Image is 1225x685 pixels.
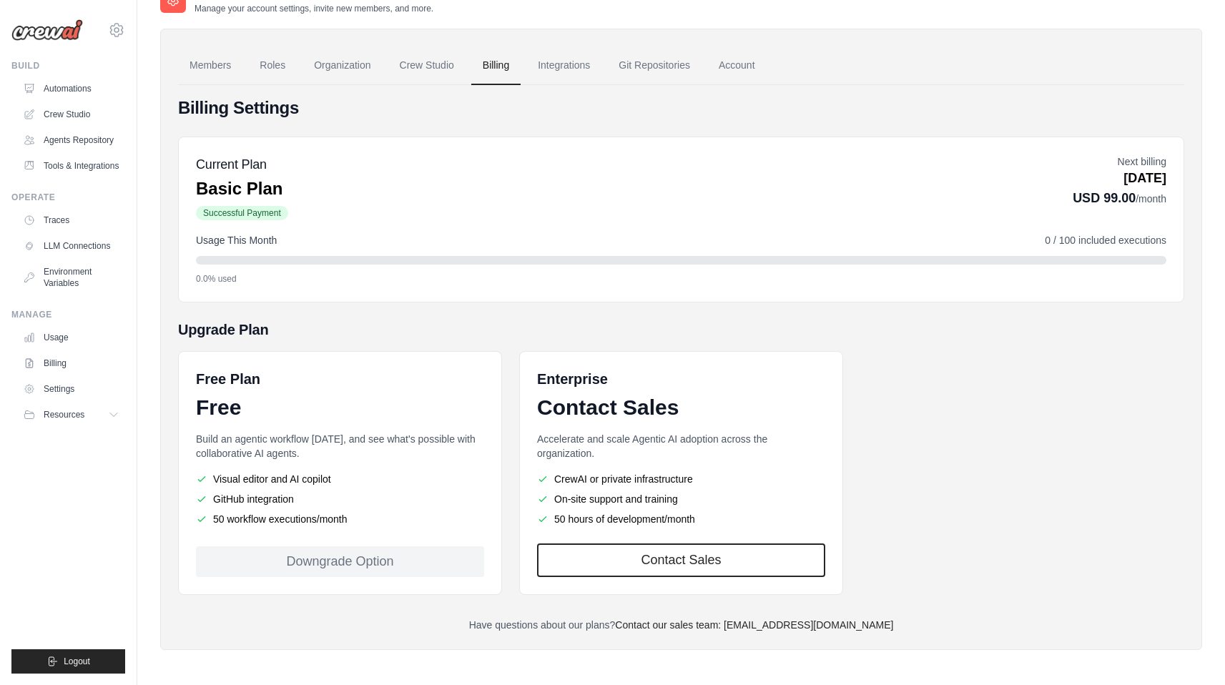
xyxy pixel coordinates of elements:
[196,432,484,460] p: Build an agentic workflow [DATE], and see what's possible with collaborative AI agents.
[1073,154,1166,169] p: Next billing
[178,46,242,85] a: Members
[471,46,521,85] a: Billing
[196,154,288,174] h5: Current Plan
[196,546,484,577] div: Downgrade Option
[1073,188,1166,208] p: USD 99.00
[17,403,125,426] button: Resources
[17,77,125,100] a: Automations
[178,618,1184,632] p: Have questions about our plans?
[11,60,125,72] div: Build
[1045,233,1166,247] span: 0 / 100 included executions
[196,233,277,247] span: Usage This Month
[707,46,767,85] a: Account
[196,472,484,486] li: Visual editor and AI copilot
[195,3,433,14] p: Manage your account settings, invite new members, and more.
[44,409,84,420] span: Resources
[17,129,125,152] a: Agents Repository
[196,492,484,506] li: GitHub integration
[1153,616,1225,685] iframe: Chat Widget
[196,512,484,526] li: 50 workflow executions/month
[537,512,825,526] li: 50 hours of development/month
[537,543,825,577] a: Contact Sales
[17,154,125,177] a: Tools & Integrations
[17,209,125,232] a: Traces
[17,326,125,349] a: Usage
[178,97,1184,119] h4: Billing Settings
[17,260,125,295] a: Environment Variables
[178,320,1184,340] h5: Upgrade Plan
[17,103,125,126] a: Crew Studio
[17,378,125,400] a: Settings
[11,309,125,320] div: Manage
[388,46,466,85] a: Crew Studio
[17,352,125,375] a: Billing
[526,46,601,85] a: Integrations
[17,235,125,257] a: LLM Connections
[615,619,893,631] a: Contact our sales team: [EMAIL_ADDRESS][DOMAIN_NAME]
[248,46,297,85] a: Roles
[1136,193,1166,204] span: /month
[537,472,825,486] li: CrewAI or private infrastructure
[64,656,90,667] span: Logout
[196,177,288,200] p: Basic Plan
[537,369,825,389] h6: Enterprise
[196,206,288,220] span: Successful Payment
[607,46,702,85] a: Git Repositories
[537,492,825,506] li: On-site support and training
[11,19,83,41] img: Logo
[302,46,382,85] a: Organization
[196,395,484,420] div: Free
[537,395,825,420] div: Contact Sales
[11,649,125,674] button: Logout
[1153,616,1225,685] div: Pripomoček za klepet
[1073,169,1166,188] p: [DATE]
[196,273,237,285] span: 0.0% used
[11,192,125,203] div: Operate
[537,432,825,460] p: Accelerate and scale Agentic AI adoption across the organization.
[196,369,260,389] h6: Free Plan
